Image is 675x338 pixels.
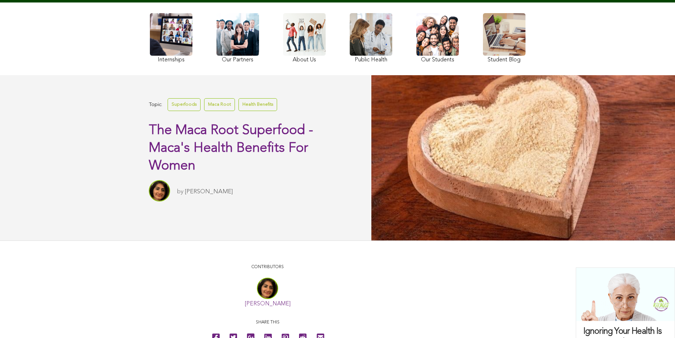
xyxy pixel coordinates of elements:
[185,189,233,195] a: [PERSON_NAME]
[640,304,675,338] iframe: Chat Widget
[152,319,383,326] p: Share this
[152,264,383,271] p: CONTRIBUTORS
[177,189,184,195] span: by
[149,100,162,110] span: Topic:
[238,98,277,111] a: Health Benefits
[245,301,291,307] a: [PERSON_NAME]
[149,180,170,201] img: Sitara Darvish
[204,98,235,111] a: Maca Root
[168,98,201,111] a: Superfoods
[149,124,313,173] span: The Maca Root Superfood - Maca's Health Benefits For Women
